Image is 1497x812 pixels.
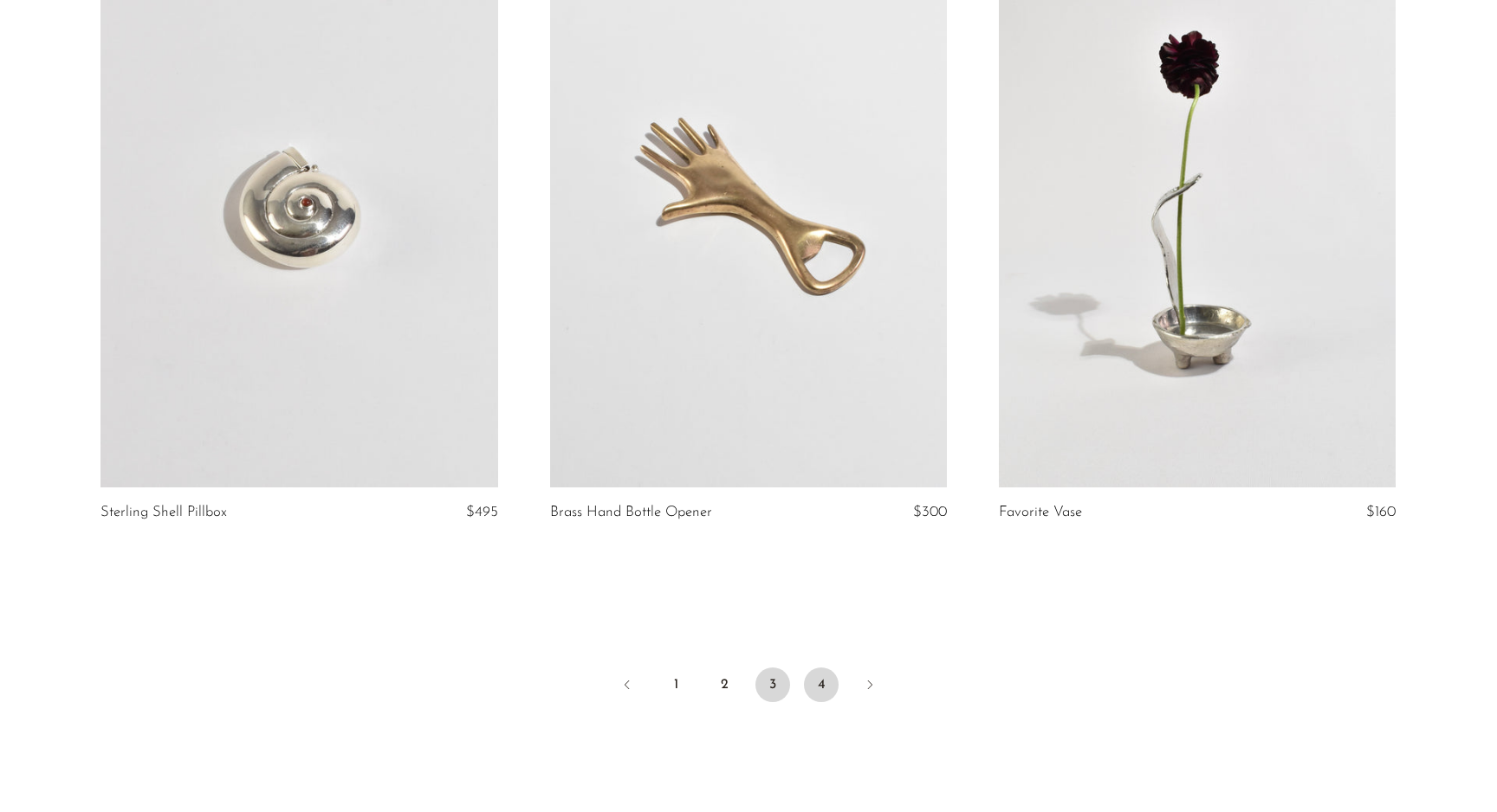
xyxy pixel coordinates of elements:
[550,505,712,520] a: Brass Hand Bottle Opener
[804,667,839,702] a: 4
[999,505,1082,520] a: Favorite Vase
[466,505,498,519] span: $495
[658,667,693,702] a: 1
[707,667,742,702] a: 2
[1366,505,1396,519] span: $160
[913,505,947,519] span: $300
[100,505,227,520] a: Sterling Shell Pillbox
[852,667,887,706] a: Next
[610,667,645,706] a: Previous
[755,667,790,702] span: 3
